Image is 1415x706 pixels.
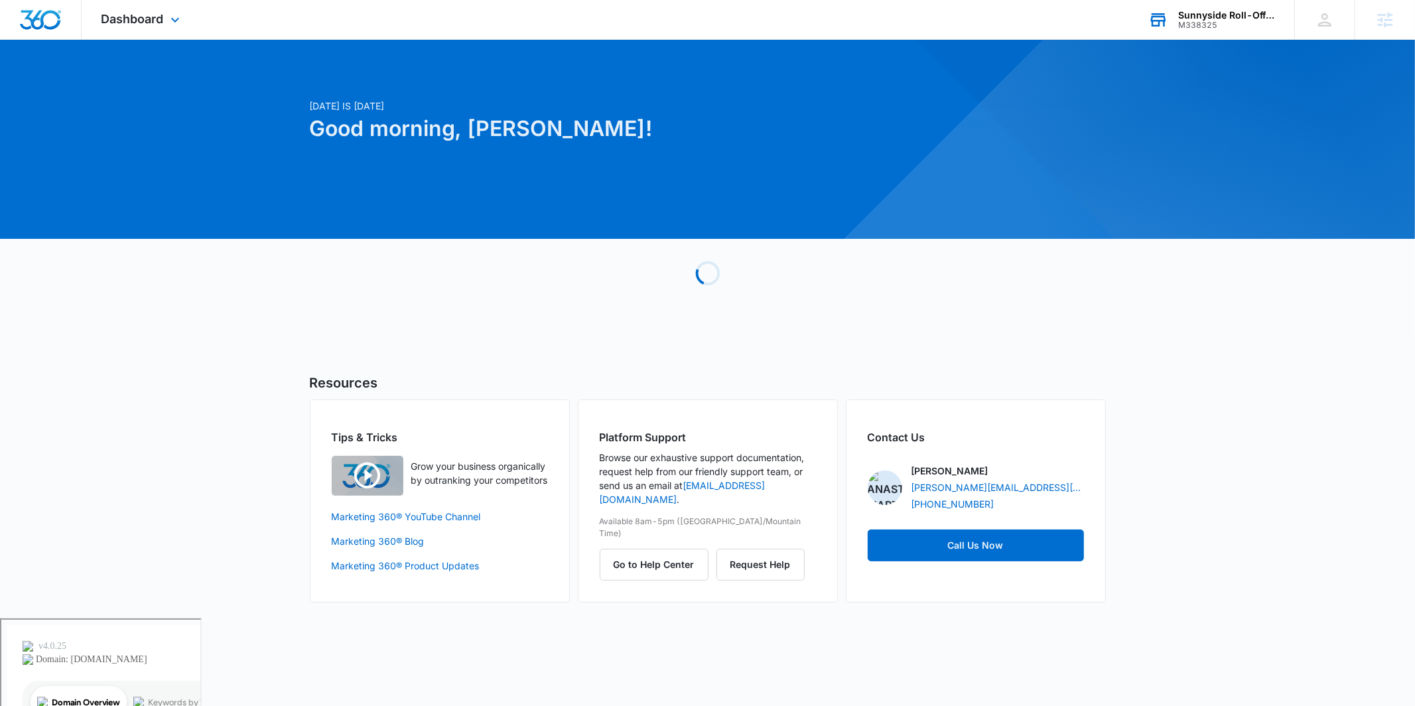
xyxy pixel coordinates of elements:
p: Grow your business organically by outranking your competitors [411,459,548,487]
button: Go to Help Center [600,549,708,581]
div: v 4.0.25 [37,21,65,32]
a: [PHONE_NUMBER] [911,497,994,511]
a: Marketing 360® YouTube Channel [332,510,548,524]
h2: Tips & Tricks [332,429,548,445]
a: [PERSON_NAME][EMAIL_ADDRESS][PERSON_NAME][DOMAIN_NAME] [911,480,1084,494]
h2: Contact Us [868,429,1084,445]
img: logo_orange.svg [21,21,32,32]
div: Keywords by Traffic [147,78,224,87]
img: website_grey.svg [21,35,32,45]
a: Request Help [716,559,805,570]
a: Marketing 360® Blog [332,534,548,548]
img: tab_domain_overview_orange.svg [36,77,46,88]
button: Request Help [716,549,805,581]
p: [DATE] is [DATE] [310,99,835,113]
span: Dashboard [101,12,164,26]
div: Domain: [DOMAIN_NAME] [34,35,146,45]
h2: Platform Support [600,429,816,445]
img: tab_keywords_by_traffic_grey.svg [132,77,143,88]
img: Anastasia Martin-Wegryn [868,470,902,505]
h1: Good morning, [PERSON_NAME]! [310,113,835,145]
p: [PERSON_NAME] [911,464,988,478]
p: Available 8am-5pm ([GEOGRAPHIC_DATA]/Mountain Time) [600,516,816,539]
a: Go to Help Center [600,559,716,570]
div: account name [1178,10,1275,21]
img: Quick Overview Video [332,456,403,496]
a: Call Us Now [868,529,1084,561]
p: Browse our exhaustive support documentation, request help from our friendly support team, or send... [600,451,816,506]
a: Marketing 360® Product Updates [332,559,548,573]
div: account id [1178,21,1275,30]
div: Domain Overview [50,78,119,87]
h5: Resources [310,373,1106,393]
